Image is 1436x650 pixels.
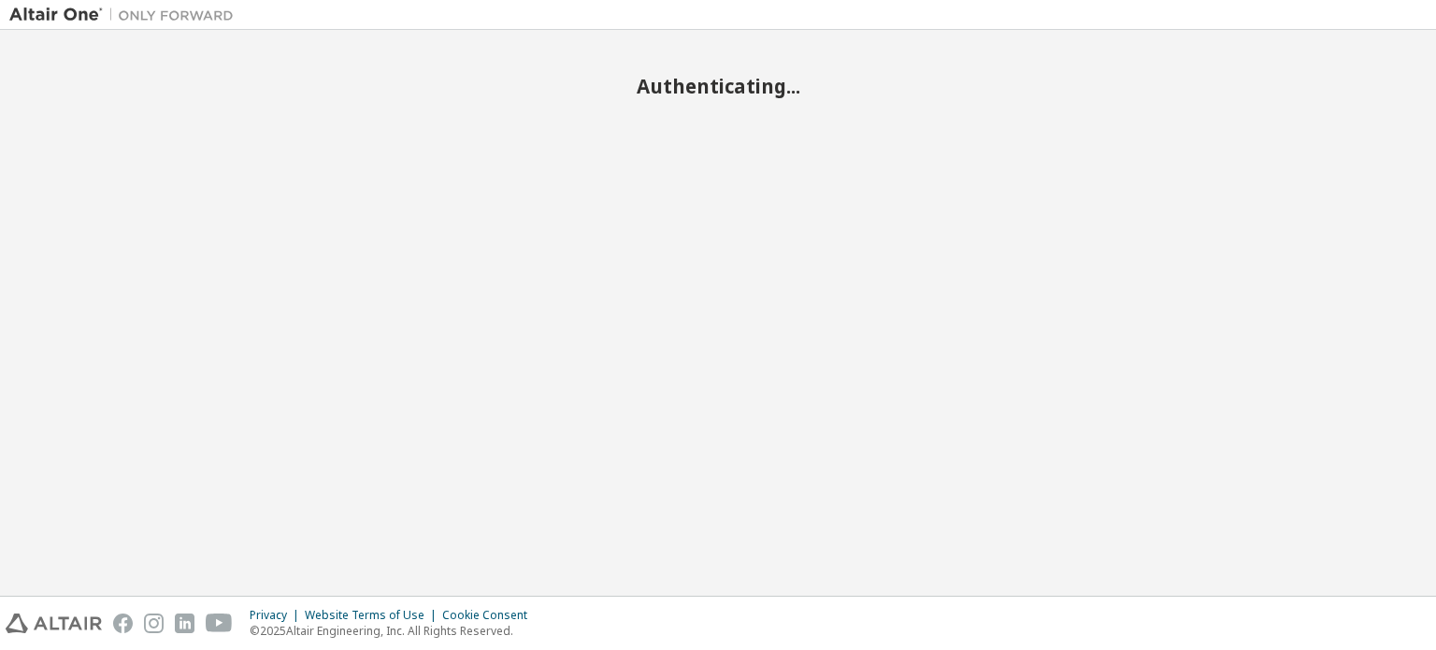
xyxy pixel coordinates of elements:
[175,614,194,633] img: linkedin.svg
[305,608,442,623] div: Website Terms of Use
[250,623,538,639] p: © 2025 Altair Engineering, Inc. All Rights Reserved.
[113,614,133,633] img: facebook.svg
[6,614,102,633] img: altair_logo.svg
[9,74,1427,98] h2: Authenticating...
[206,614,233,633] img: youtube.svg
[442,608,538,623] div: Cookie Consent
[9,6,243,24] img: Altair One
[250,608,305,623] div: Privacy
[144,614,164,633] img: instagram.svg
